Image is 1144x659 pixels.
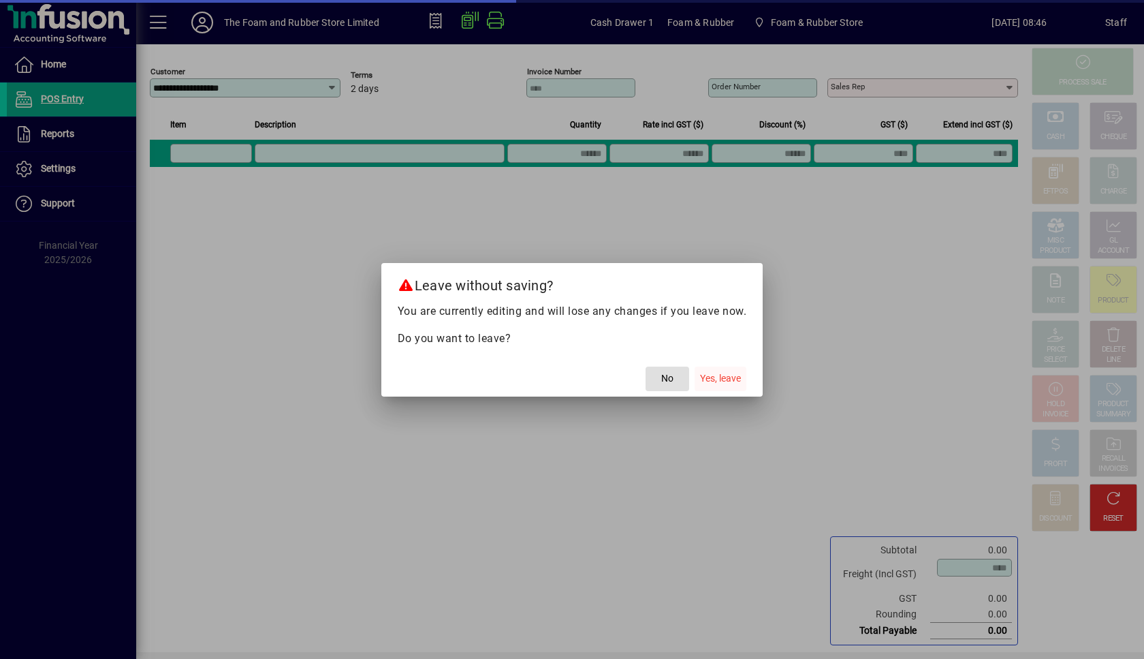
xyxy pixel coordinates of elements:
[661,371,673,386] span: No
[695,367,746,391] button: Yes, leave
[700,371,741,386] span: Yes, leave
[398,331,747,347] p: Do you want to leave?
[646,367,689,391] button: No
[381,263,763,303] h2: Leave without saving?
[398,303,747,320] p: You are currently editing and will lose any changes if you leave now.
